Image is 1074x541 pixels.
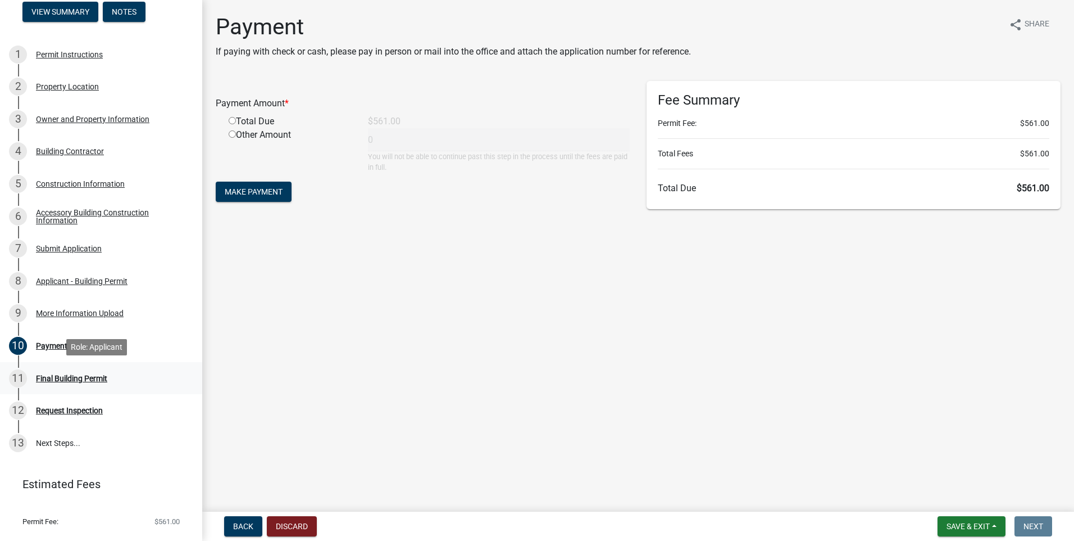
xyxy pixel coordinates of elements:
[9,304,27,322] div: 9
[36,277,128,285] div: Applicant - Building Permit
[36,407,103,414] div: Request Inspection
[36,309,124,317] div: More Information Upload
[36,375,107,382] div: Final Building Permit
[9,142,27,160] div: 4
[658,118,1049,129] li: Permit Fee:
[233,522,253,531] span: Back
[9,434,27,452] div: 13
[9,110,27,128] div: 3
[220,128,359,173] div: Other Amount
[9,369,27,387] div: 11
[658,92,1049,109] h6: Fee Summary
[36,180,125,188] div: Construction Information
[103,8,145,17] wm-modal-confirm: Notes
[216,182,292,202] button: Make Payment
[1000,13,1058,35] button: shareShare
[946,522,990,531] span: Save & Exit
[658,148,1049,160] li: Total Fees
[225,187,283,196] span: Make Payment
[9,473,184,495] a: Estimated Fees
[36,147,104,155] div: Building Contractor
[9,208,27,226] div: 6
[9,402,27,420] div: 12
[36,342,67,350] div: Payment
[1009,18,1022,31] i: share
[36,51,103,58] div: Permit Instructions
[66,339,127,355] div: Role: Applicant
[216,13,691,40] h1: Payment
[22,518,58,525] span: Permit Fee:
[658,183,1049,193] h6: Total Due
[1020,118,1049,129] span: $561.00
[9,337,27,355] div: 10
[9,272,27,290] div: 8
[36,245,102,253] div: Submit Application
[207,97,638,110] div: Payment Amount
[938,516,1005,537] button: Save & Exit
[267,516,317,537] button: Discard
[1023,522,1043,531] span: Next
[103,2,145,22] button: Notes
[224,516,262,537] button: Back
[9,240,27,258] div: 7
[9,78,27,96] div: 2
[9,46,27,64] div: 1
[22,2,98,22] button: View Summary
[36,209,184,224] div: Accessory Building Construction Information
[154,518,180,525] span: $561.00
[22,8,98,17] wm-modal-confirm: Summary
[216,45,691,58] p: If paying with check or cash, please pay in person or mail into the office and attach the applica...
[9,175,27,193] div: 5
[36,83,99,91] div: Property Location
[1017,183,1049,193] span: $561.00
[1014,516,1052,537] button: Next
[36,115,149,123] div: Owner and Property Information
[1025,18,1049,31] span: Share
[220,115,359,128] div: Total Due
[1020,148,1049,160] span: $561.00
